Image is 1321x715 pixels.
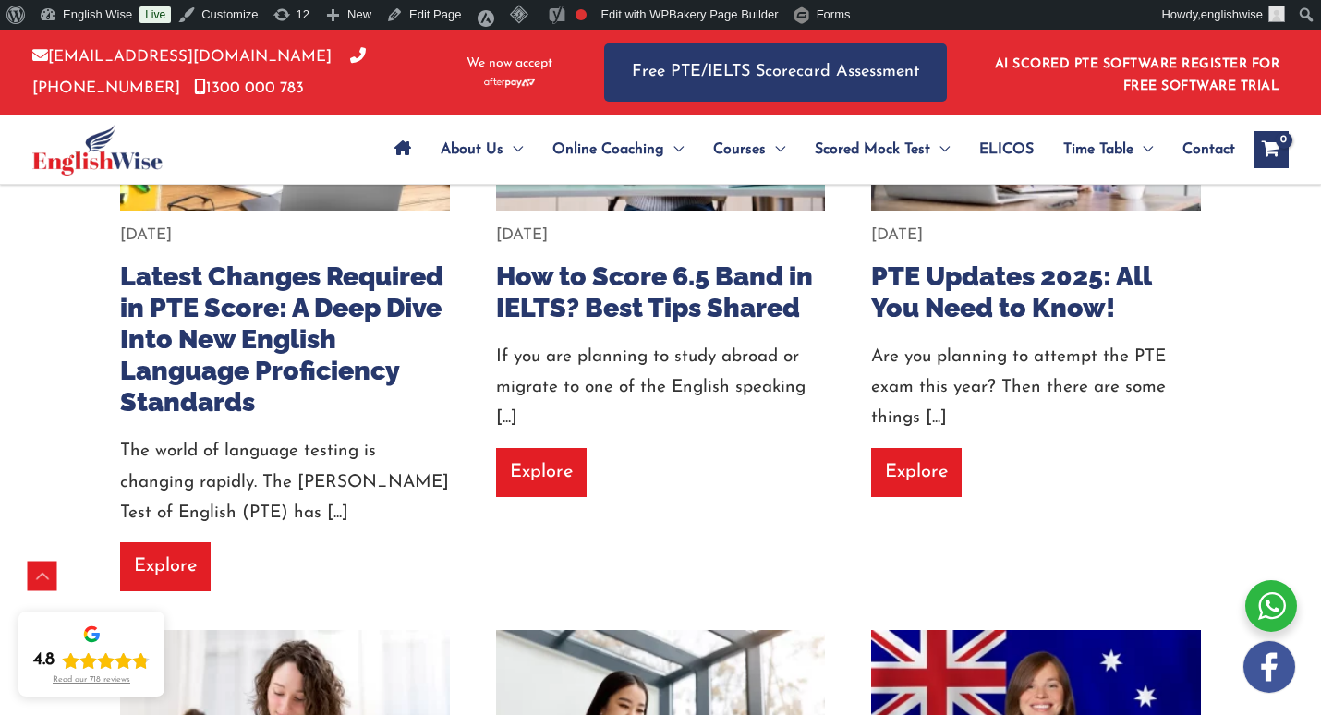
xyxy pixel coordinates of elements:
a: PTE Updates 2025: All You Need to Know! [871,261,1151,323]
div: Focus keyphrase not set [576,9,587,20]
span: Menu Toggle [930,117,950,182]
a: Online CoachingMenu Toggle [538,117,698,182]
a: Time TableMenu Toggle [1048,117,1168,182]
img: ashok kumar [1268,6,1285,22]
span: [DATE] [496,227,548,243]
a: Explore [871,448,962,497]
a: How to Score 6.5 Band in IELTS? Best Tips Shared [496,261,813,323]
a: AI SCORED PTE SOFTWARE REGISTER FOR FREE SOFTWARE TRIAL [995,57,1280,93]
span: Menu Toggle [664,117,684,182]
a: [EMAIL_ADDRESS][DOMAIN_NAME] [32,49,332,65]
a: Free PTE/IELTS Scorecard Assessment [604,43,947,102]
aside: Header Widget 1 [984,42,1289,103]
span: About Us [441,117,503,182]
a: CoursesMenu Toggle [698,117,800,182]
a: Live [139,6,171,23]
span: Menu Toggle [766,117,785,182]
img: white-facebook.png [1243,641,1295,693]
span: Time Table [1063,117,1133,182]
nav: Site Navigation: Main Menu [380,117,1235,182]
img: Afterpay-Logo [484,78,535,88]
a: About UsMenu Toggle [426,117,538,182]
span: englishwise [1201,7,1263,21]
a: Latest Changes Required in PTE Score: A Deep Dive Into New English Language Proficiency Standards [120,261,443,418]
span: Online Coaching [552,117,664,182]
span: Menu Toggle [503,117,523,182]
a: Contact [1168,117,1235,182]
a: 1300 000 783 [194,80,304,96]
div: Rating: 4.8 out of 5 [33,649,150,672]
a: Explore [120,542,211,591]
span: Scored Mock Test [815,117,930,182]
a: [PHONE_NUMBER] [32,49,366,95]
span: We now accept [467,55,552,73]
div: 4.8 [33,649,55,672]
a: ELICOS [964,117,1048,182]
a: Explore [496,448,587,497]
span: Menu Toggle [1133,117,1153,182]
span: Courses [713,117,766,182]
div: If you are planning to study abroad or migrate to one of the English speaking [...] [496,342,826,434]
a: View Shopping Cart, empty [1254,131,1289,168]
div: The world of language testing is changing rapidly. The [PERSON_NAME] Test of English (PTE) has [...] [120,436,450,528]
div: Read our 718 reviews [53,675,130,685]
div: Are you planning to attempt the PTE exam this year? Then there are some things [...] [871,342,1201,434]
img: cropped-ew-logo [32,125,163,176]
span: [DATE] [871,227,923,243]
span: Contact [1182,117,1235,182]
span: [DATE] [120,227,172,243]
a: Scored Mock TestMenu Toggle [800,117,964,182]
span: ELICOS [979,117,1034,182]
